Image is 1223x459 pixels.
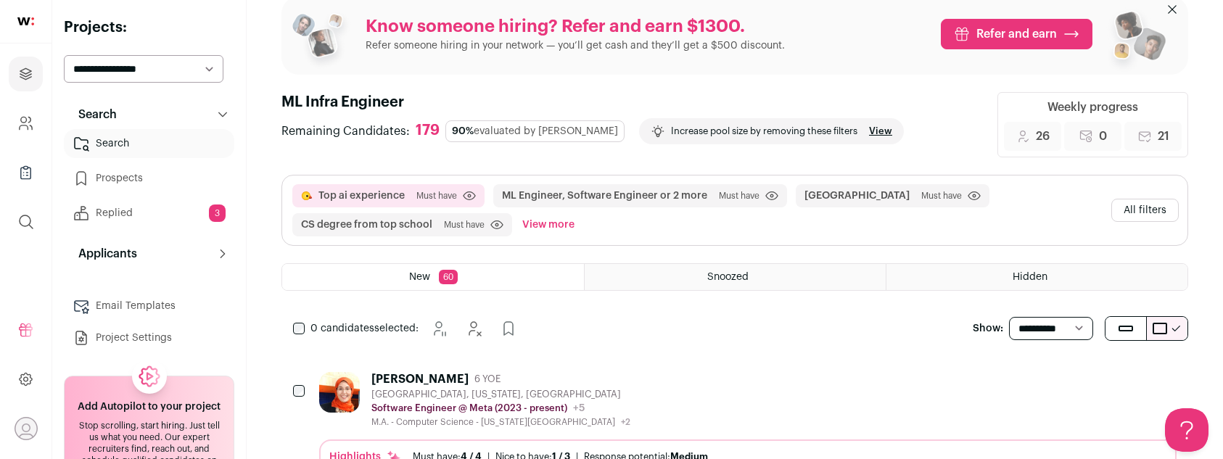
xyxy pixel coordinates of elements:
span: 0 candidates [310,323,374,334]
a: Search [64,129,234,158]
span: Snoozed [707,272,749,282]
button: Hide [459,314,488,343]
span: 26 [1036,128,1050,145]
span: +2 [621,418,630,426]
a: Projects [9,57,43,91]
a: Snoozed [585,264,886,290]
p: Software Engineer @ Meta (2023 - present) [371,402,567,414]
span: Must have [416,190,457,202]
a: Hidden [886,264,1187,290]
span: 3 [209,204,226,222]
span: 60 [439,270,458,284]
a: Project Settings [64,323,234,352]
p: Show: [973,321,1003,336]
button: Applicants [64,239,234,268]
button: CS degree from top school [301,218,432,232]
span: 0 [1099,128,1107,145]
div: [GEOGRAPHIC_DATA], [US_STATE], [GEOGRAPHIC_DATA] [371,389,630,400]
p: Increase pool size by removing these filters [671,125,857,137]
p: Search [70,106,117,123]
span: Must have [719,190,759,202]
button: [GEOGRAPHIC_DATA] [804,189,910,203]
div: Weekly progress [1047,99,1138,116]
img: referral_people_group_2-7c1ec42c15280f3369c0665c33c00ed472fd7f6af9dd0ec46c364f9a93ccf9a4.png [1104,5,1168,75]
h2: Add Autopilot to your project [78,400,221,414]
button: View more [519,213,577,236]
span: 21 [1158,128,1169,145]
img: referral_people_group_1-3817b86375c0e7f77b15e9e1740954ef64e1f78137dd7e9f4ff27367cb2cd09a.png [290,8,354,72]
button: Search [64,100,234,129]
a: Replied3 [64,199,234,228]
span: New [409,272,430,282]
div: 179 [416,122,440,140]
span: selected: [310,321,419,336]
img: 03e8d689556c4d54b123348b3d78136edbb9102b00633fda1d269ff5a2465a5b [319,372,360,413]
a: View [869,125,892,137]
div: M.A. - Computer Science - [US_STATE][GEOGRAPHIC_DATA] [371,416,630,428]
span: Must have [921,190,962,202]
span: 6 YOE [474,373,501,385]
p: Applicants [70,245,137,262]
a: Refer and earn [941,19,1092,49]
h1: ML Infra Engineer [281,92,904,112]
a: Prospects [64,164,234,193]
div: [PERSON_NAME] [371,372,469,386]
button: Add to Prospects [494,314,523,343]
a: Email Templates [64,291,234,321]
span: Remaining Candidates: [281,123,410,140]
span: +5 [573,403,585,413]
span: 90% [452,126,474,136]
iframe: Help Scout Beacon - Open [1165,408,1208,452]
p: Know someone hiring? Refer and earn $1300. [366,15,785,38]
div: evaluated by [PERSON_NAME] [445,120,625,142]
span: Hidden [1013,272,1047,282]
button: ML Engineer, Software Engineer or 2 more [502,189,707,203]
button: Top ai experience [318,189,405,203]
img: wellfound-shorthand-0d5821cbd27db2630d0214b213865d53afaa358527fdda9d0ea32b1df1b89c2c.svg [17,17,34,25]
button: Snooze [424,314,453,343]
a: Company and ATS Settings [9,106,43,141]
a: Company Lists [9,155,43,190]
span: Must have [444,219,485,231]
button: Open dropdown [15,417,38,440]
p: Refer someone hiring in your network — you’ll get cash and they’ll get a $500 discount. [366,38,785,53]
button: All filters [1111,199,1179,222]
h2: Projects: [64,17,234,38]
